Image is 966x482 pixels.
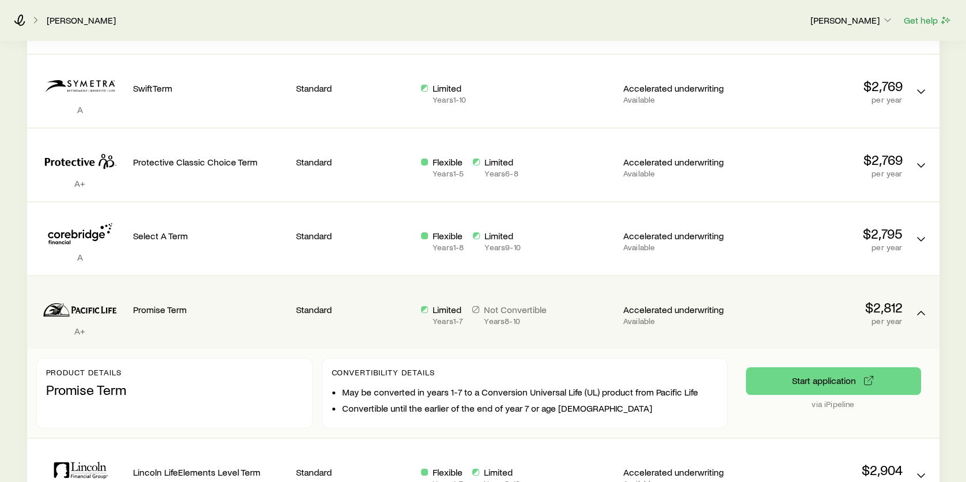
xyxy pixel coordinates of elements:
p: Convertibility Details [332,368,718,377]
p: A+ [36,325,124,337]
p: per year [748,243,903,252]
p: Product details [46,368,303,377]
p: Years 1 - 7 [433,317,463,326]
p: Limited [433,82,466,94]
p: Not Convertible [484,304,547,315]
p: Standard [296,466,412,478]
p: Flexible [433,466,463,478]
p: Years 1 - 8 [433,243,464,252]
p: Standard [296,156,412,168]
p: per year [748,317,903,326]
p: Years 1 - 5 [433,169,464,178]
p: Accelerated underwriting [623,230,739,242]
p: via iPipeline [746,400,921,409]
p: Promise Term [133,304,287,315]
p: [PERSON_NAME] [810,14,893,26]
p: per year [748,95,903,104]
p: Years 6 - 8 [484,169,518,178]
p: Accelerated underwriting [623,156,739,168]
a: [PERSON_NAME] [46,15,116,26]
p: Limited [484,230,520,242]
p: Available [623,243,739,252]
p: Limited [484,466,520,478]
p: Available [623,95,739,104]
p: Available [623,317,739,326]
p: Years 1 - 10 [433,95,466,104]
p: Protective Classic Choice Term [133,156,287,168]
p: Flexible [433,156,464,168]
p: $2,769 [748,152,903,168]
li: Convertible until the earlier of the end of year 7 or age [DEMOGRAPHIC_DATA] [342,402,718,414]
p: Accelerated underwriting [623,304,739,315]
p: Accelerated underwriting [623,466,739,478]
p: A [36,251,124,263]
p: Years 9 - 10 [484,243,520,252]
p: A+ [36,178,124,189]
p: $2,812 [748,299,903,315]
p: Years 8 - 10 [484,317,547,326]
p: per year [748,169,903,178]
p: Lincoln LifeElements Level Term [133,466,287,478]
p: Accelerated underwriting [623,82,739,94]
p: Limited [433,304,463,315]
button: via iPipeline [746,367,921,395]
p: Select A Term [133,230,287,242]
p: A [36,104,124,115]
p: Available [623,169,739,178]
p: Standard [296,82,412,94]
li: May be converted in years 1-7 to a Conversion Universal Life (UL) product from Pacific Life [342,386,718,398]
p: Flexible [433,230,464,242]
p: Promise Term [46,382,303,398]
p: SwiftTerm [133,82,287,94]
button: Get help [903,14,952,27]
p: $2,769 [748,78,903,94]
button: [PERSON_NAME] [810,14,894,28]
p: Standard [296,230,412,242]
p: Limited [484,156,518,168]
p: Standard [296,304,412,315]
p: $2,795 [748,225,903,242]
p: $2,904 [748,462,903,478]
